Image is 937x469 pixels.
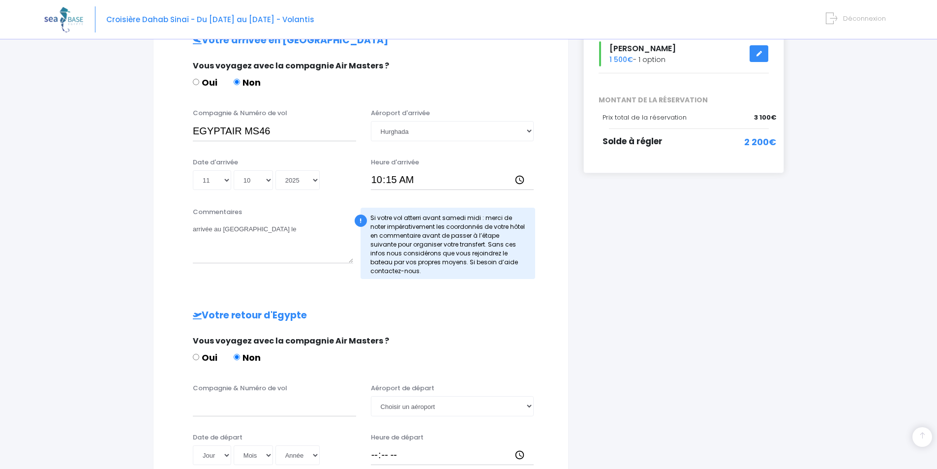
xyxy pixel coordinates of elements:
label: Heure d'arrivée [371,157,419,167]
label: Heure de départ [371,433,423,442]
div: Si votre vol atterri avant samedi midi : merci de noter impérativement les coordonnés de votre hô... [361,208,536,279]
span: Prix total de la réservation [603,113,687,122]
span: 2 200€ [744,135,776,149]
label: Compagnie & Numéro de vol [193,108,287,118]
input: Non [234,354,240,360]
span: 1 500€ [609,55,633,64]
span: MONTANT DE LA RÉSERVATION [591,95,776,105]
label: Commentaires [193,207,242,217]
span: Vous voyagez avec la compagnie Air Masters ? [193,335,389,346]
label: Date d'arrivée [193,157,238,167]
span: Solde à régler [603,135,663,147]
input: Non [234,79,240,85]
span: [PERSON_NAME] [609,43,676,54]
label: Aéroport d'arrivée [371,108,430,118]
h2: Votre arrivée en [GEOGRAPHIC_DATA] [173,35,548,46]
label: Non [234,351,261,364]
div: - 1 option [591,41,776,66]
label: Non [234,76,261,89]
div: ! [355,215,367,227]
span: Croisière Dahab Sinaï - Du [DATE] au [DATE] - Volantis [106,14,314,25]
span: Déconnexion [843,14,886,23]
label: Oui [193,351,217,364]
h2: Votre retour d'Egypte [173,310,548,321]
label: Aéroport de départ [371,383,434,393]
label: Oui [193,76,217,89]
span: Vous voyagez avec la compagnie Air Masters ? [193,60,389,71]
label: Date de départ [193,433,242,442]
span: 3 100€ [754,113,776,123]
label: Compagnie & Numéro de vol [193,383,287,393]
input: Oui [193,354,199,360]
input: Oui [193,79,199,85]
